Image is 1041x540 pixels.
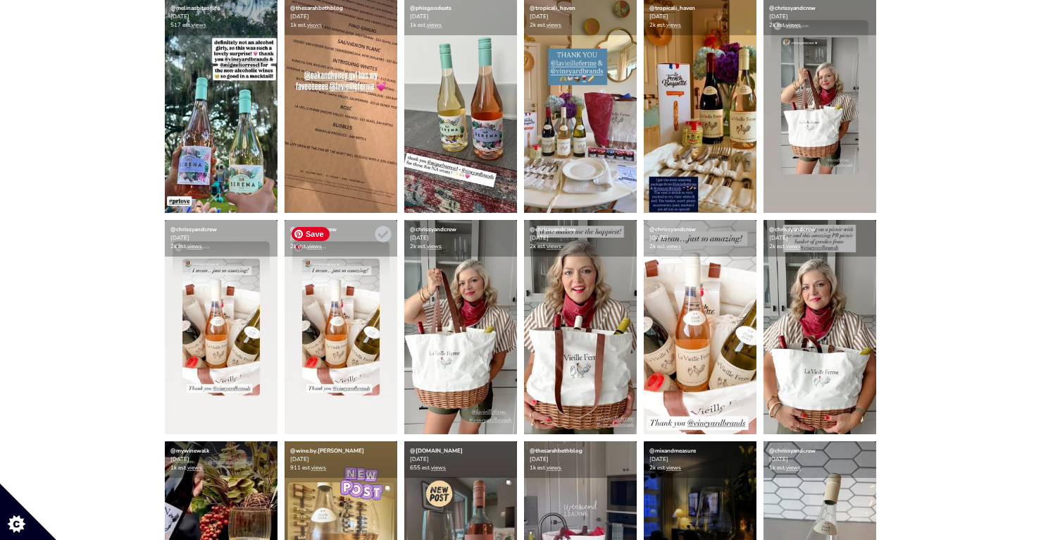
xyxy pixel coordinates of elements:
[431,464,446,472] a: views
[285,220,397,257] div: [DATE] 2k est.
[547,464,561,472] a: views
[404,220,517,257] div: [DATE] 2k est.
[666,243,681,250] a: views
[410,226,456,233] a: @chrissyandcrew
[307,243,322,250] a: views
[427,243,442,250] a: views
[786,243,801,250] a: views
[192,21,206,29] a: views
[404,441,517,478] div: [DATE] 655 est.
[524,441,637,478] div: [DATE] 1k est.
[290,4,343,12] a: @thesarahbethblog
[427,21,442,29] a: views
[644,220,756,257] div: [DATE] 2k est.
[290,226,337,233] a: @chrissyandcrew
[307,21,322,29] a: views
[649,447,696,455] a: @mixandmeasure
[763,220,876,257] div: [DATE] 2k est.
[649,4,695,12] a: @tropicali_haven
[187,243,202,250] a: views
[666,464,681,472] a: views
[530,447,582,455] a: @thesarahbethblog
[769,4,816,12] a: @chrissyandcrew
[292,227,330,241] span: Save
[170,447,209,455] a: @mywinewalk
[649,226,696,233] a: @chrissyandcrew
[786,21,801,29] a: views
[170,4,220,12] a: @melinasbiteoflife
[547,243,561,250] a: views
[547,21,561,29] a: views
[769,447,816,455] a: @chrissyandcrew
[666,21,681,29] a: views
[763,441,876,478] div: [DATE] 1k est.
[530,226,576,233] a: @chrissyandcrew
[769,226,816,233] a: @chrissyandcrew
[165,441,278,478] div: [DATE] 1k est.
[165,220,278,257] div: [DATE] 2k est.
[410,4,451,12] a: @phisgoodeats
[410,447,463,455] a: @[DOMAIN_NAME]
[530,4,575,12] a: @tropicali_haven
[285,441,397,478] div: [DATE] 911 est.
[290,447,364,455] a: @wine.by.[PERSON_NAME]
[524,220,637,257] div: [DATE] 2k est.
[311,464,326,472] a: views
[170,226,217,233] a: @chrissyandcrew
[187,464,202,472] a: views
[644,441,756,478] div: [DATE] 2k est.
[786,464,801,472] a: views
